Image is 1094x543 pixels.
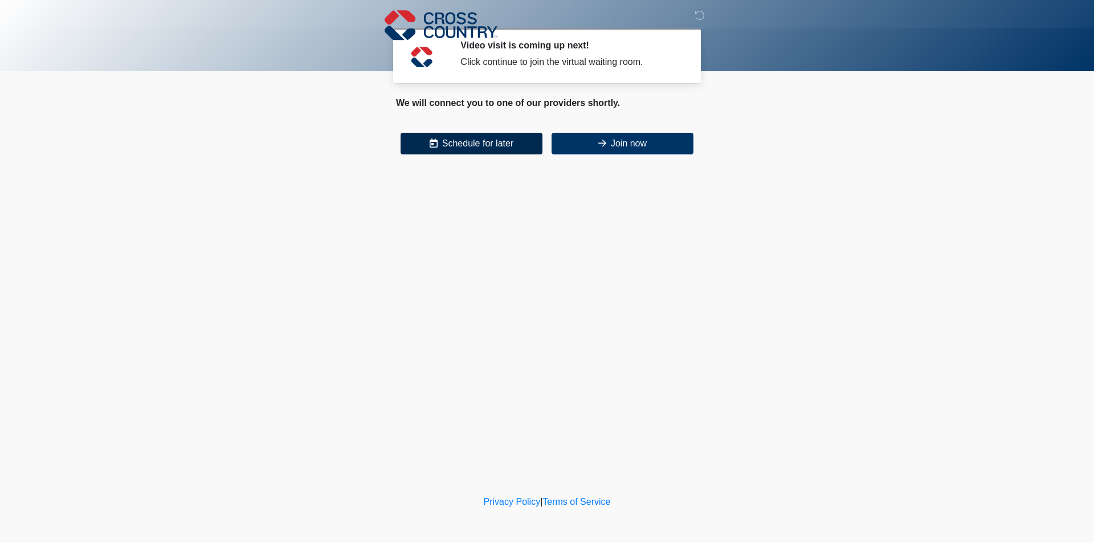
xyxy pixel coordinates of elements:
[460,55,681,69] div: Click continue to join the virtual waiting room.
[552,133,693,154] button: Join now
[484,497,541,507] a: Privacy Policy
[540,497,542,507] a: |
[405,40,439,74] img: Agent Avatar
[401,133,542,154] button: Schedule for later
[542,497,610,507] a: Terms of Service
[396,96,698,110] div: We will connect you to one of our providers shortly.
[385,9,497,42] img: Cross Country Logo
